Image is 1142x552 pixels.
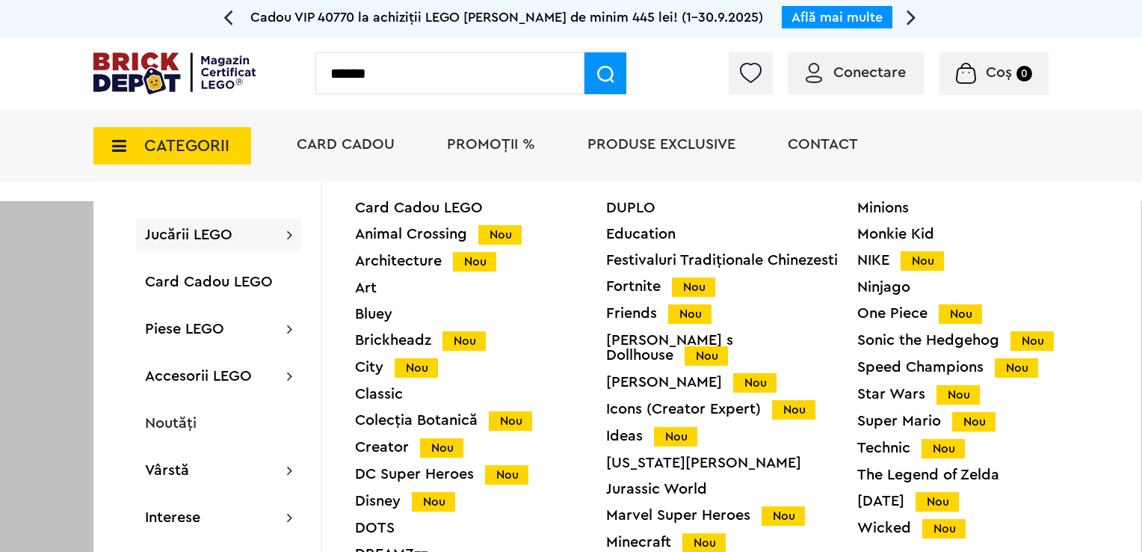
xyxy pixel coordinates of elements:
[857,200,1108,215] a: Minions
[355,200,606,215] a: Card Cadou LEGO
[606,227,857,242] a: Education
[297,137,395,152] a: Card Cadou
[1016,66,1032,82] small: 0
[986,65,1012,80] span: Coș
[144,138,229,154] span: CATEGORII
[833,65,906,80] span: Conectare
[587,137,735,152] a: Produse exclusive
[145,227,232,242] a: Jucării LEGO
[478,225,522,245] span: Nou
[447,137,535,152] a: PROMOȚII %
[355,227,606,242] a: Animal CrossingNou
[788,137,858,152] a: Contact
[857,227,1108,242] a: Monkie Kid
[250,10,763,24] span: Cadou VIP 40770 la achiziții LEGO [PERSON_NAME] de minim 445 lei! (1-30.9.2025)
[606,200,857,215] a: DUPLO
[355,227,606,242] div: Animal Crossing
[791,10,883,24] a: Află mai multe
[806,65,906,80] a: Conectare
